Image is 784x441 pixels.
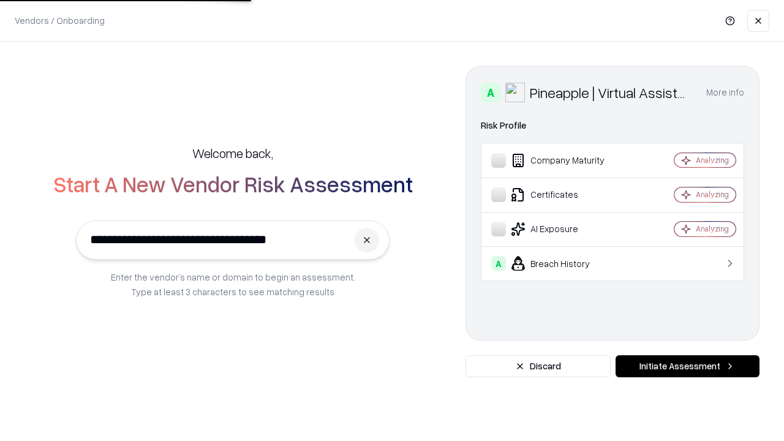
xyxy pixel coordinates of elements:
[505,83,525,102] img: Pineapple | Virtual Assistant Agency
[481,83,500,102] div: A
[15,14,105,27] p: Vendors / Onboarding
[696,189,729,200] div: Analyzing
[491,256,506,271] div: A
[192,145,273,162] h5: Welcome back,
[491,222,638,236] div: AI Exposure
[491,153,638,168] div: Company Maturity
[530,83,692,102] div: Pineapple | Virtual Assistant Agency
[491,187,638,202] div: Certificates
[706,81,744,104] button: More info
[696,224,729,234] div: Analyzing
[466,355,611,377] button: Discard
[616,355,759,377] button: Initiate Assessment
[53,171,413,196] h2: Start A New Vendor Risk Assessment
[111,269,355,299] p: Enter the vendor’s name or domain to begin an assessment. Type at least 3 characters to see match...
[491,256,638,271] div: Breach History
[481,118,744,133] div: Risk Profile
[696,155,729,165] div: Analyzing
